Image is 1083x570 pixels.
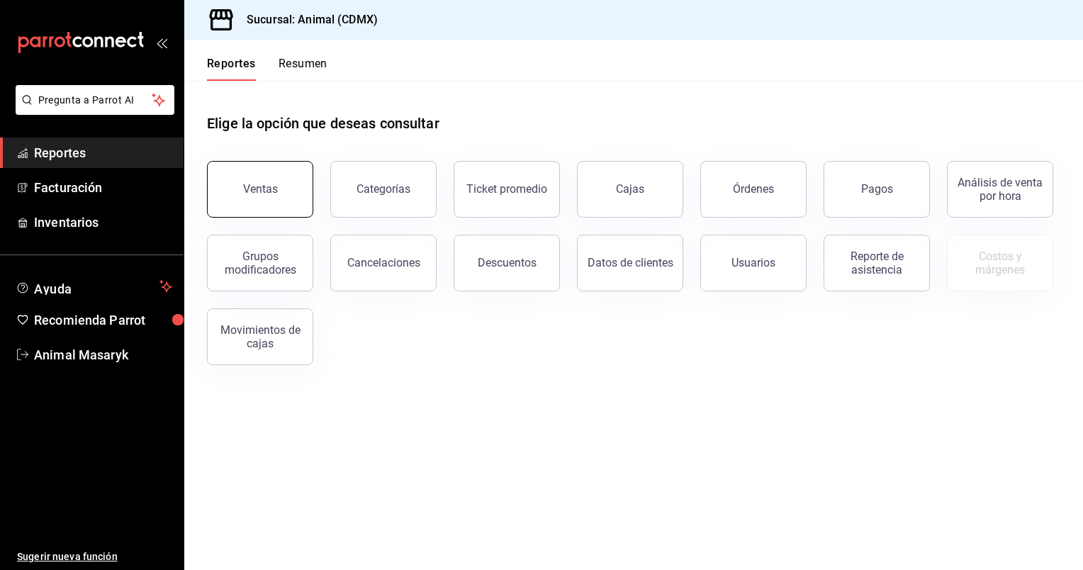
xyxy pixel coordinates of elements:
div: Pagos [861,182,893,196]
h3: Sucursal: Animal (CDMX) [235,11,378,28]
div: Ticket promedio [466,182,547,196]
div: Movimientos de cajas [216,323,304,350]
button: Pagos [824,161,930,218]
div: Grupos modificadores [216,250,304,276]
div: Órdenes [733,182,774,196]
button: Cancelaciones [330,235,437,291]
button: Datos de clientes [577,235,683,291]
button: Movimientos de cajas [207,308,313,365]
div: Cancelaciones [347,256,420,269]
button: Reporte de asistencia [824,235,930,291]
div: navigation tabs [207,57,327,81]
div: Reporte de asistencia [833,250,921,276]
span: Recomienda Parrot [34,311,172,330]
button: Contrata inventarios para ver este reporte [947,235,1053,291]
a: Cajas [577,161,683,218]
span: Facturación [34,178,172,197]
span: Pregunta a Parrot AI [38,93,152,108]
button: Grupos modificadores [207,235,313,291]
span: Ayuda [34,278,154,295]
button: Pregunta a Parrot AI [16,85,174,115]
h1: Elige la opción que deseas consultar [207,113,439,134]
div: Análisis de venta por hora [956,176,1044,203]
div: Descuentos [478,256,537,269]
span: Reportes [34,143,172,162]
button: Reportes [207,57,256,81]
button: Análisis de venta por hora [947,161,1053,218]
button: Resumen [279,57,327,81]
button: Usuarios [700,235,807,291]
button: Categorías [330,161,437,218]
span: Animal Masaryk [34,345,172,364]
div: Ventas [243,182,278,196]
span: Inventarios [34,213,172,232]
button: Descuentos [454,235,560,291]
button: open_drawer_menu [156,37,167,48]
div: Costos y márgenes [956,250,1044,276]
div: Categorías [357,182,410,196]
button: Ventas [207,161,313,218]
span: Sugerir nueva función [17,549,172,564]
div: Datos de clientes [588,256,673,269]
button: Ticket promedio [454,161,560,218]
a: Pregunta a Parrot AI [10,103,174,118]
button: Órdenes [700,161,807,218]
div: Cajas [616,181,645,198]
div: Usuarios [731,256,775,269]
